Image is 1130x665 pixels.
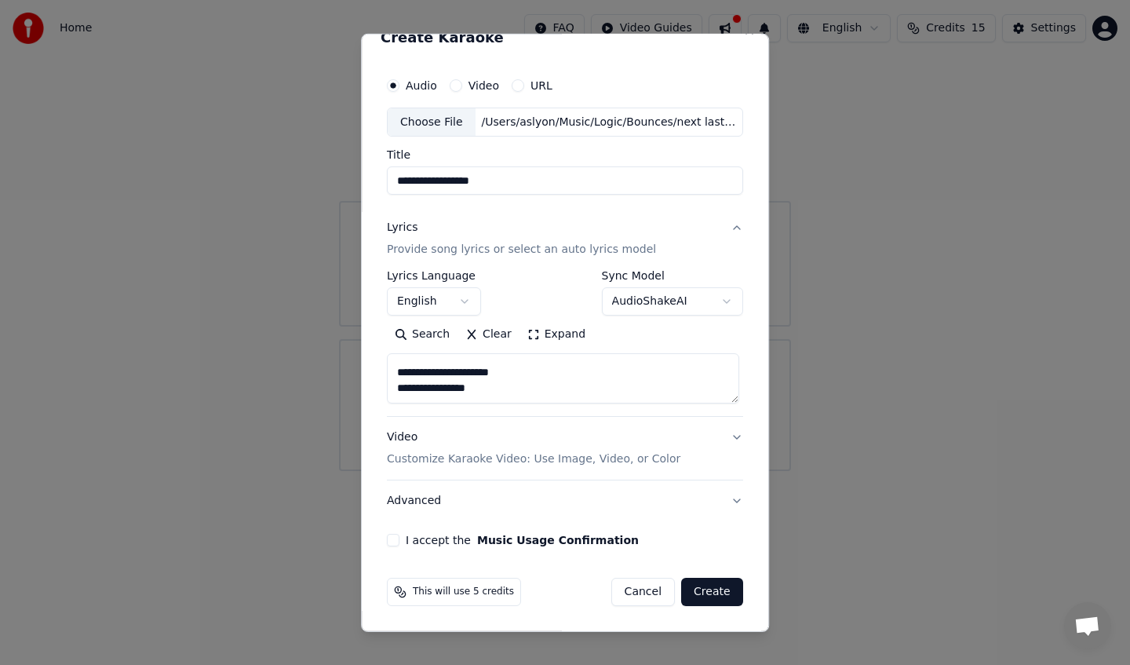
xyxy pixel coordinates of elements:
[387,220,417,236] div: Lyrics
[602,270,743,281] label: Sync Model
[381,30,749,44] h2: Create Karaoke
[530,79,552,90] label: URL
[476,114,742,130] div: /Users/aslyon/Music/Logic/Bounces/next last cigarette 2nd draft some mixing.aif
[519,322,593,347] button: Expand
[413,586,514,598] span: This will use 5 credits
[387,270,481,281] label: Lyrics Language
[387,207,743,270] button: LyricsProvide song lyrics or select an auto lyrics model
[387,429,680,467] div: Video
[388,108,476,136] div: Choose File
[387,149,743,160] label: Title
[406,535,639,546] label: I accept the
[387,322,457,347] button: Search
[387,480,743,521] button: Advanced
[387,242,656,258] p: Provide song lyrics or select an auto lyrics model
[387,417,743,480] button: VideoCustomize Karaoke Video: Use Image, Video, or Color
[387,451,680,467] p: Customize Karaoke Video: Use Image, Video, or Color
[468,79,499,90] label: Video
[457,322,519,347] button: Clear
[611,578,675,606] button: Cancel
[387,270,743,416] div: LyricsProvide song lyrics or select an auto lyrics model
[477,535,639,546] button: I accept the
[406,79,437,90] label: Audio
[681,578,743,606] button: Create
